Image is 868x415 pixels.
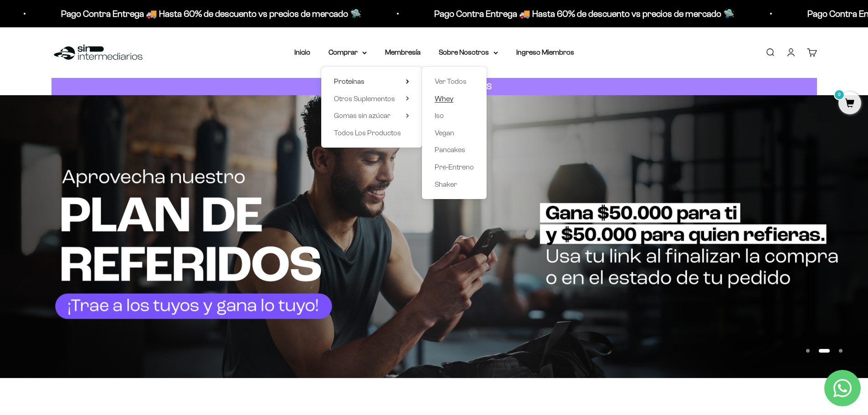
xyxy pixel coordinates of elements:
[435,112,444,119] span: Iso
[516,48,574,56] a: Ingreso Miembros
[385,48,421,56] a: Membresía
[334,76,409,87] summary: Proteínas
[435,146,465,154] span: Pancakes
[435,76,474,87] a: Ver Todos
[439,46,498,58] summary: Sobre Nosotros
[334,93,409,105] summary: Otros Suplementos
[838,99,861,109] a: 0
[435,161,474,173] a: Pre-Entreno
[834,89,845,100] mark: 0
[435,127,474,139] a: Vegan
[334,129,401,137] span: Todos Los Productos
[60,6,360,21] p: Pago Contra Entrega 🚚 Hasta 60% de descuento vs precios de mercado 🛸
[294,48,310,56] a: Inicio
[334,112,390,119] span: Gomas sin azúcar
[329,46,367,58] summary: Comprar
[435,95,453,102] span: Whey
[334,95,395,102] span: Otros Suplementos
[433,6,734,21] p: Pago Contra Entrega 🚚 Hasta 60% de descuento vs precios de mercado 🛸
[435,129,454,137] span: Vegan
[435,179,474,190] a: Shaker
[435,110,474,122] a: Iso
[435,144,474,156] a: Pancakes
[435,163,474,171] span: Pre-Entreno
[334,127,409,139] a: Todos Los Productos
[334,77,365,85] span: Proteínas
[435,77,467,85] span: Ver Todos
[334,110,409,122] summary: Gomas sin azúcar
[435,93,474,105] a: Whey
[435,180,457,188] span: Shaker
